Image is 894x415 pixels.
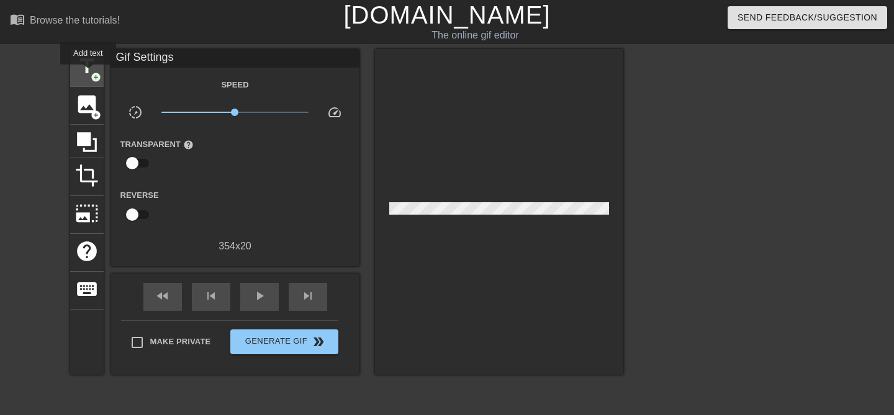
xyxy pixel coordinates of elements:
[111,49,359,68] div: Gif Settings
[75,164,99,187] span: crop
[150,336,211,348] span: Make Private
[91,72,101,83] span: add_circle
[120,189,159,202] label: Reverse
[75,239,99,263] span: help
[728,6,887,29] button: Send Feedback/Suggestion
[230,329,338,354] button: Generate Gif
[221,79,248,91] label: Speed
[75,92,99,116] span: image
[10,12,25,27] span: menu_book
[311,334,326,349] span: double_arrow
[235,334,333,349] span: Generate Gif
[304,28,646,43] div: The online gif editor
[111,239,359,254] div: 354 x 20
[128,105,143,120] span: slow_motion_video
[155,288,170,303] span: fast_rewind
[204,288,219,303] span: skip_previous
[10,12,120,31] a: Browse the tutorials!
[75,202,99,225] span: photo_size_select_large
[75,55,99,78] span: title
[300,288,315,303] span: skip_next
[183,140,194,150] span: help
[91,110,101,120] span: add_circle
[30,15,120,25] div: Browse the tutorials!
[120,138,194,151] label: Transparent
[738,10,877,25] span: Send Feedback/Suggestion
[252,288,267,303] span: play_arrow
[75,277,99,301] span: keyboard
[343,1,550,29] a: [DOMAIN_NAME]
[327,105,342,120] span: speed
